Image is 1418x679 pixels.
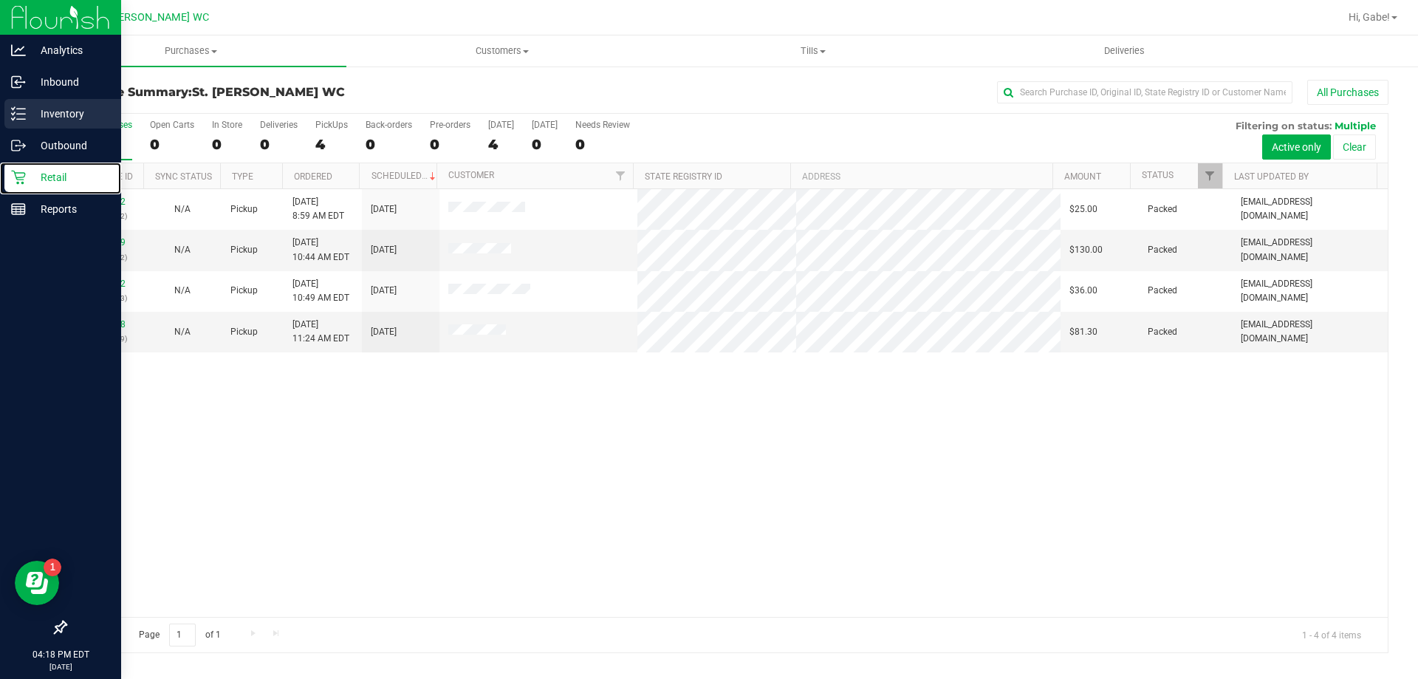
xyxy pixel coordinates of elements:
div: PickUps [315,120,348,130]
span: $25.00 [1069,202,1097,216]
span: Not Applicable [174,285,191,296]
div: In Store [212,120,242,130]
a: 11816919 [84,237,126,248]
span: Multiple [1335,120,1376,132]
span: Hi, Gabe! [1349,11,1390,23]
a: Scheduled [371,171,439,181]
span: Not Applicable [174,245,191,255]
a: Purchases [35,35,346,66]
button: N/A [174,284,191,298]
span: Pickup [230,202,258,216]
a: Filter [609,163,633,188]
a: Customer [448,170,494,180]
div: 0 [366,136,412,153]
div: Pre-orders [430,120,470,130]
input: 1 [169,624,196,646]
span: $36.00 [1069,284,1097,298]
button: N/A [174,325,191,339]
span: [EMAIL_ADDRESS][DOMAIN_NAME] [1241,277,1379,305]
th: Address [790,163,1052,189]
span: Pickup [230,284,258,298]
span: Packed [1148,243,1177,257]
p: Retail [26,168,114,186]
input: Search Purchase ID, Original ID, State Registry ID or Customer Name... [997,81,1292,103]
span: Tills [658,44,967,58]
span: Purchases [35,44,346,58]
a: Customers [346,35,657,66]
div: 0 [430,136,470,153]
span: 1 - 4 of 4 items [1290,624,1373,646]
p: Inbound [26,73,114,91]
a: Status [1142,170,1174,180]
span: [DATE] [371,202,397,216]
button: N/A [174,202,191,216]
a: Sync Status [155,171,212,182]
span: Packed [1148,284,1177,298]
p: [DATE] [7,661,114,672]
span: Pickup [230,243,258,257]
a: Tills [657,35,968,66]
button: Active only [1262,134,1331,160]
span: [DATE] [371,325,397,339]
span: St. [PERSON_NAME] WC [92,11,209,24]
iframe: Resource center [15,561,59,605]
div: 0 [150,136,194,153]
button: N/A [174,243,191,257]
inline-svg: Inventory [11,106,26,121]
span: [DATE] 8:59 AM EDT [292,195,344,223]
a: Deliveries [969,35,1280,66]
div: Needs Review [575,120,630,130]
span: [DATE] [371,284,397,298]
div: 4 [488,136,514,153]
span: [EMAIL_ADDRESS][DOMAIN_NAME] [1241,195,1379,223]
div: 0 [575,136,630,153]
a: 11815902 [84,197,126,207]
a: Amount [1064,171,1101,182]
span: Packed [1148,202,1177,216]
button: All Purchases [1307,80,1388,105]
span: [DATE] 11:24 AM EDT [292,318,349,346]
div: Back-orders [366,120,412,130]
span: Page of 1 [126,624,233,646]
span: [DATE] 10:44 AM EDT [292,236,349,264]
inline-svg: Reports [11,202,26,216]
p: 04:18 PM EDT [7,648,114,661]
inline-svg: Retail [11,170,26,185]
span: $81.30 [1069,325,1097,339]
inline-svg: Analytics [11,43,26,58]
span: Pickup [230,325,258,339]
span: Packed [1148,325,1177,339]
div: [DATE] [488,120,514,130]
span: Not Applicable [174,327,191,337]
span: [EMAIL_ADDRESS][DOMAIN_NAME] [1241,236,1379,264]
span: Customers [347,44,657,58]
inline-svg: Outbound [11,138,26,153]
div: 0 [212,136,242,153]
h3: Purchase Summary: [65,86,506,99]
p: Analytics [26,41,114,59]
p: Reports [26,200,114,218]
div: Open Carts [150,120,194,130]
span: St. [PERSON_NAME] WC [192,85,345,99]
a: Filter [1198,163,1222,188]
a: Last Updated By [1234,171,1309,182]
span: Filtering on status: [1236,120,1332,132]
button: Clear [1333,134,1376,160]
span: [DATE] 10:49 AM EDT [292,277,349,305]
div: 0 [532,136,558,153]
div: [DATE] [532,120,558,130]
span: [EMAIL_ADDRESS][DOMAIN_NAME] [1241,318,1379,346]
span: Deliveries [1084,44,1165,58]
div: 4 [315,136,348,153]
a: State Registry ID [645,171,722,182]
p: Outbound [26,137,114,154]
inline-svg: Inbound [11,75,26,89]
a: 11816942 [84,279,126,289]
a: Type [232,171,253,182]
iframe: Resource center unread badge [44,559,61,576]
div: Deliveries [260,120,298,130]
p: Inventory [26,105,114,123]
span: Not Applicable [174,204,191,214]
div: 0 [260,136,298,153]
